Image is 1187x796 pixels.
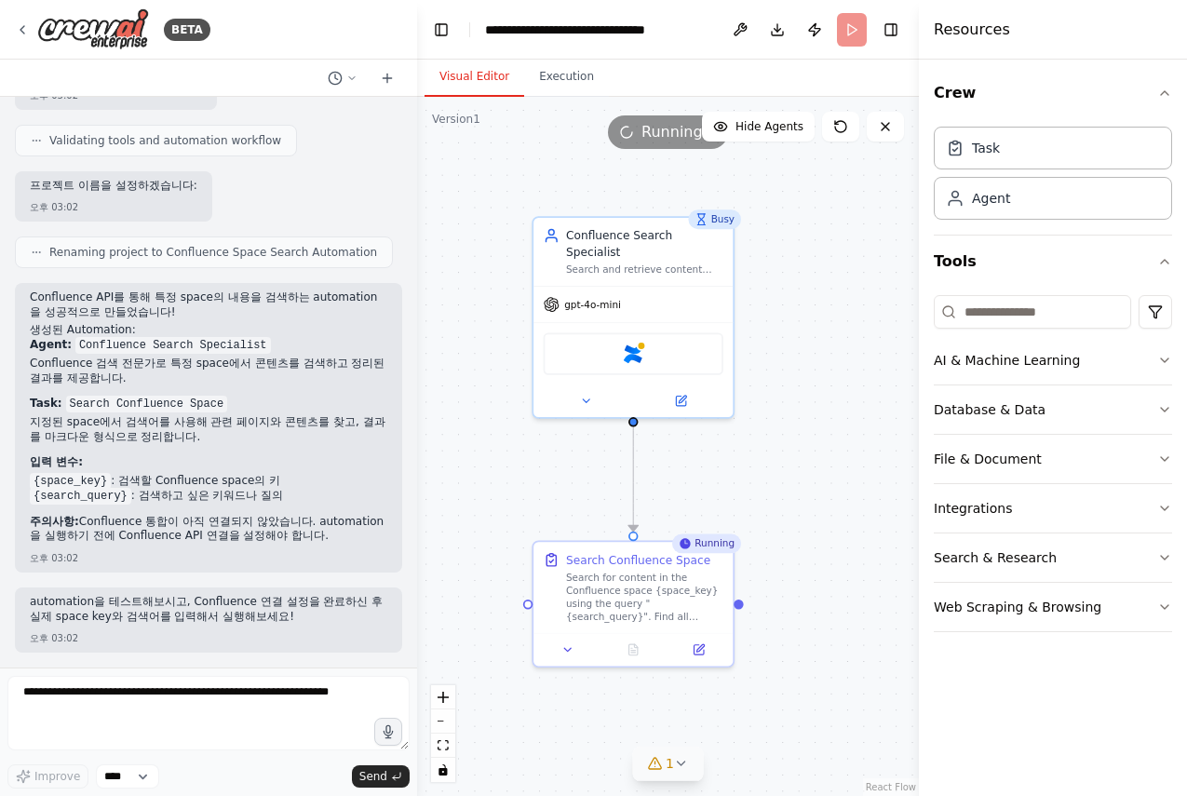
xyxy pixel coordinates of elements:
strong: 입력 변수: [30,455,83,468]
code: {space_key} [30,473,111,490]
button: Open in side panel [671,641,727,660]
code: Search Confluence Space [66,396,228,412]
code: {search_query} [30,488,131,505]
button: No output available [599,641,668,660]
a: React Flow attribution [866,782,916,792]
button: Hide left sidebar [428,17,454,43]
p: Confluence API를 통해 특정 space의 내용을 검색하는 automation을 성공적으로 만들었습니다! [30,290,387,319]
button: AI & Machine Learning [934,336,1172,385]
button: fit view [431,734,455,758]
span: Hide Agents [735,119,803,134]
button: Start a new chat [372,67,402,89]
button: Tools [934,236,1172,288]
button: Open in side panel [635,391,726,411]
li: : 검색할 Confluence space의 키 [30,474,387,489]
div: RunningSearch Confluence SpaceSearch for content in the Confluence space {space_key} using the qu... [532,540,735,668]
span: Running... [641,121,717,143]
div: Confluence Search Specialist [566,227,723,260]
button: Hide right sidebar [878,17,904,43]
span: Renaming project to Confluence Space Search Automation [49,245,377,260]
div: BusyConfluence Search SpecialistSearch and retrieve content from Confluence spaces based on {sear... [532,216,735,419]
div: 오후 03:02 [30,551,387,565]
button: Hide Agents [702,112,815,142]
button: toggle interactivity [431,758,455,782]
div: Web Scraping & Browsing [934,598,1101,616]
div: Search for content in the Confluence space {space_key} using the query "{search_query}". Find all... [566,572,723,624]
g: Edge from 0fdcf4c9-e212-4f54-ab06-988d8d3d5d38 to c9979ff2-ec80-4307-a234-d2221df917ce [626,411,641,532]
button: Database & Data [934,385,1172,434]
strong: Task: [30,397,62,410]
span: Send [359,769,387,784]
div: Crew [934,119,1172,235]
strong: Agent: [30,338,72,351]
button: Click to speak your automation idea [374,718,402,746]
button: Switch to previous chat [320,67,365,89]
li: : 검색하고 싶은 키워드나 질의 [30,489,387,504]
div: Running [672,533,741,553]
li: 지정된 space에서 검색어를 사용해 관련 페이지와 콘텐츠를 찾고, 결과를 마크다운 형식으로 정리합니다. [30,415,387,444]
button: Web Scraping & Browsing [934,583,1172,631]
p: automation을 테스트해보시고, Confluence 연결 설정을 완료하신 후 실제 space key와 검색어를 입력해서 실행해보세요! [30,595,387,624]
div: Busy [688,209,741,229]
div: Database & Data [934,400,1045,419]
button: Improve [7,764,88,789]
span: Improve [34,769,80,784]
button: Execution [524,58,609,97]
div: Version 1 [432,112,480,127]
button: zoom in [431,685,455,709]
div: React Flow controls [431,685,455,782]
li: Confluence 검색 전문가로 특정 space에서 콘텐츠를 검색하고 정리된 결과를 제공합니다. [30,357,387,385]
div: Integrations [934,499,1012,518]
div: Search Confluence Space [566,552,710,568]
div: BETA [164,19,210,41]
strong: 주의사항: [30,515,79,528]
span: 1 [666,754,674,773]
div: AI & Machine Learning [934,351,1080,370]
code: Confluence Search Specialist [75,337,271,354]
div: 오후 03:02 [30,631,387,645]
div: Agent [972,189,1010,208]
button: Integrations [934,484,1172,533]
div: Search & Research [934,548,1057,567]
div: 오후 03:02 [30,200,197,214]
div: Search and retrieve content from Confluence spaces based on {search_query} in {space_key}, provid... [566,263,723,277]
div: Task [972,139,1000,157]
img: Logo [37,8,149,50]
button: Send [352,765,410,788]
span: gpt-4o-mini [564,298,621,311]
div: Tools [934,288,1172,647]
h4: Resources [934,19,1010,41]
button: zoom out [431,709,455,734]
h2: 생성된 Automation: [30,323,387,338]
nav: breadcrumb [485,20,695,39]
button: 1 [632,747,704,781]
div: File & Document [934,450,1042,468]
button: Crew [934,67,1172,119]
button: File & Document [934,435,1172,483]
button: Visual Editor [425,58,524,97]
p: 프로젝트 이름을 설정하겠습니다: [30,179,197,194]
span: Validating tools and automation workflow [49,133,281,148]
img: Confluence [624,344,643,364]
p: Confluence 통합이 아직 연결되지 않았습니다. automation을 실행하기 전에 Confluence API 연결을 설정해야 합니다. [30,515,387,544]
button: Search & Research [934,533,1172,582]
